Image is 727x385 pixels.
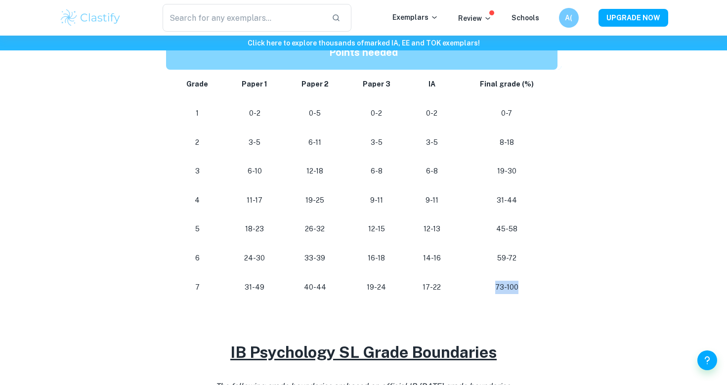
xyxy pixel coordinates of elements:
p: 40-44 [292,281,338,294]
p: 6-10 [233,165,276,178]
button: A( [559,8,579,28]
p: 0-5 [292,107,338,120]
p: 17-22 [416,281,448,294]
p: 0-2 [353,107,399,120]
p: 7 [178,281,217,294]
strong: IA [428,80,435,88]
p: 19-24 [353,281,399,294]
p: 14-16 [416,252,448,265]
u: IB Psychology SL Grade Boundaries [230,343,497,361]
p: 31-44 [464,194,550,207]
p: 11-17 [233,194,276,207]
strong: Paper 3 [363,80,390,88]
p: 12-13 [416,222,448,236]
p: 3-5 [353,136,399,149]
p: 6-8 [353,165,399,178]
p: 26-32 [292,222,338,236]
p: 24-30 [233,252,276,265]
strong: Final grade (%) [480,80,534,88]
p: 19-25 [292,194,338,207]
input: Search for any exemplars... [163,4,324,32]
img: Clastify logo [59,8,122,28]
p: 3-5 [416,136,448,149]
p: 2 [178,136,217,149]
p: 6-11 [292,136,338,149]
p: 6-8 [416,165,448,178]
p: 45-58 [464,222,550,236]
button: Help and Feedback [697,350,717,370]
p: 5 [178,222,217,236]
strong: Paper 2 [301,80,329,88]
p: Review [458,13,492,24]
p: 9-11 [416,194,448,207]
p: 73-100 [464,281,550,294]
strong: Grade [186,80,208,88]
p: 12-18 [292,165,338,178]
h6: Click here to explore thousands of marked IA, EE and TOK exemplars ! [2,38,725,48]
a: Schools [512,14,539,22]
p: 4 [178,194,217,207]
p: 19-30 [464,165,550,178]
h6: A( [563,12,574,23]
button: UPGRADE NOW [599,9,668,27]
p: 6 [178,252,217,265]
p: Exemplars [392,12,438,23]
p: 9-11 [353,194,399,207]
p: 3-5 [233,136,276,149]
strong: Points needed [329,46,398,58]
p: 1 [178,107,217,120]
p: 0-2 [416,107,448,120]
p: 0-2 [233,107,276,120]
p: 59-72 [464,252,550,265]
p: 8-18 [464,136,550,149]
strong: Paper 1 [242,80,267,88]
p: 12-15 [353,222,399,236]
p: 33-39 [292,252,338,265]
p: 0-7 [464,107,550,120]
p: 3 [178,165,217,178]
p: 31-49 [233,281,276,294]
p: 16-18 [353,252,399,265]
p: 18-23 [233,222,276,236]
